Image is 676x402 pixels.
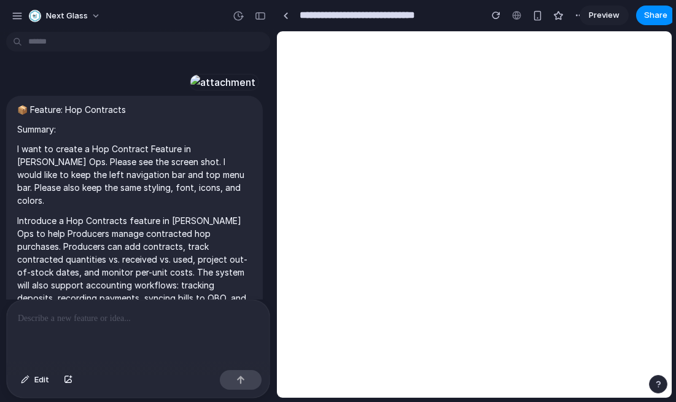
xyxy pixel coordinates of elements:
[17,123,252,136] p: Summary:
[24,6,107,26] button: Next Glass
[34,374,49,386] span: Edit
[46,10,88,22] span: Next Glass
[644,9,667,21] span: Share
[17,142,252,207] p: I want to create a Hop Contract Feature in [PERSON_NAME] Ops. Please see the screen shot. I would...
[580,6,629,25] a: Preview
[636,6,675,25] button: Share
[15,370,55,390] button: Edit
[589,9,620,21] span: Preview
[17,103,252,116] p: 📦 Feature: Hop Contracts
[17,214,252,317] p: Introduce a Hop Contracts feature in [PERSON_NAME] Ops to help Producers manage contracted hop pu...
